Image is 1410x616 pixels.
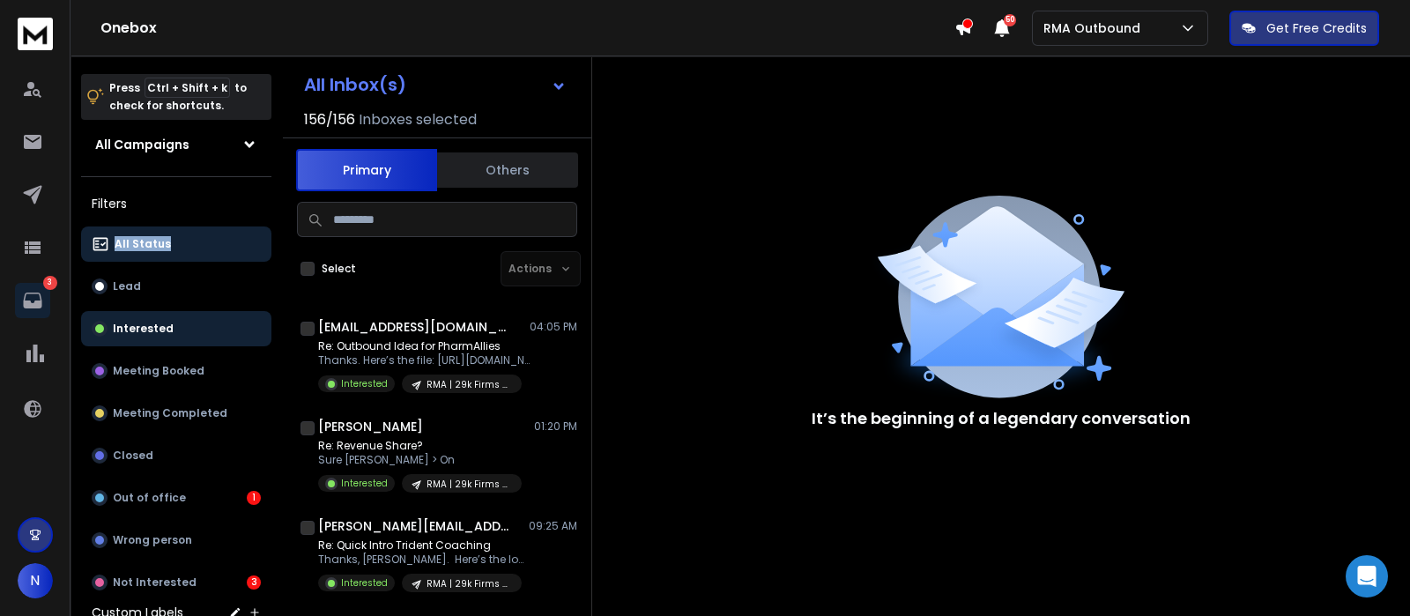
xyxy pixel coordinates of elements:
[81,353,271,389] button: Meeting Booked
[318,538,530,553] p: Re: Quick Intro Trident Coaching
[1346,555,1388,597] div: Open Intercom Messenger
[113,533,192,547] p: Wrong person
[109,79,247,115] p: Press to check for shortcuts.
[113,406,227,420] p: Meeting Completed
[81,396,271,431] button: Meeting Completed
[290,67,581,102] button: All Inbox(s)
[113,364,204,378] p: Meeting Booked
[100,18,954,39] h1: Onebox
[427,378,511,391] p: RMA | 29k Firms (General Team Info)
[81,127,271,162] button: All Campaigns
[318,453,522,467] p: Sure [PERSON_NAME] > On
[113,575,197,590] p: Not Interested
[1229,11,1379,46] button: Get Free Credits
[247,575,261,590] div: 3
[437,151,578,189] button: Others
[318,517,512,535] h1: [PERSON_NAME][EMAIL_ADDRESS][DOMAIN_NAME]
[43,276,57,290] p: 3
[113,279,141,293] p: Lead
[1004,14,1016,26] span: 50
[113,491,186,505] p: Out of office
[81,311,271,346] button: Interested
[1043,19,1147,37] p: RMA Outbound
[81,565,271,600] button: Not Interested3
[18,18,53,50] img: logo
[318,418,423,435] h1: [PERSON_NAME]
[341,576,388,590] p: Interested
[113,449,153,463] p: Closed
[318,353,530,367] p: Thanks. Here’s the file: [URL][DOMAIN_NAME] [[URL][DOMAIN_NAME]] Basically, we help companies
[95,136,189,153] h1: All Campaigns
[296,149,437,191] button: Primary
[18,563,53,598] button: N
[81,480,271,516] button: Out of office1
[318,439,522,453] p: Re: Revenue Share?
[427,478,511,491] p: RMA | 29k Firms (General Team Info)
[812,406,1191,431] p: It’s the beginning of a legendary conversation
[15,283,50,318] a: 3
[359,109,477,130] h3: Inboxes selected
[529,519,577,533] p: 09:25 AM
[145,78,230,98] span: Ctrl + Shift + k
[322,262,356,276] label: Select
[427,577,511,590] p: RMA | 29k Firms (General Team Info)
[81,438,271,473] button: Closed
[1266,19,1367,37] p: Get Free Credits
[81,523,271,558] button: Wrong person
[530,320,577,334] p: 04:05 PM
[115,237,171,251] p: All Status
[113,322,174,336] p: Interested
[341,377,388,390] p: Interested
[318,553,530,567] p: Thanks, [PERSON_NAME]. Here’s the loom video
[247,491,261,505] div: 1
[534,419,577,434] p: 01:20 PM
[81,226,271,262] button: All Status
[318,318,512,336] h1: [EMAIL_ADDRESS][DOMAIN_NAME]
[341,477,388,490] p: Interested
[318,339,530,353] p: Re: Outbound Idea for PharmAllies
[81,191,271,216] h3: Filters
[81,269,271,304] button: Lead
[304,109,355,130] span: 156 / 156
[304,76,406,93] h1: All Inbox(s)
